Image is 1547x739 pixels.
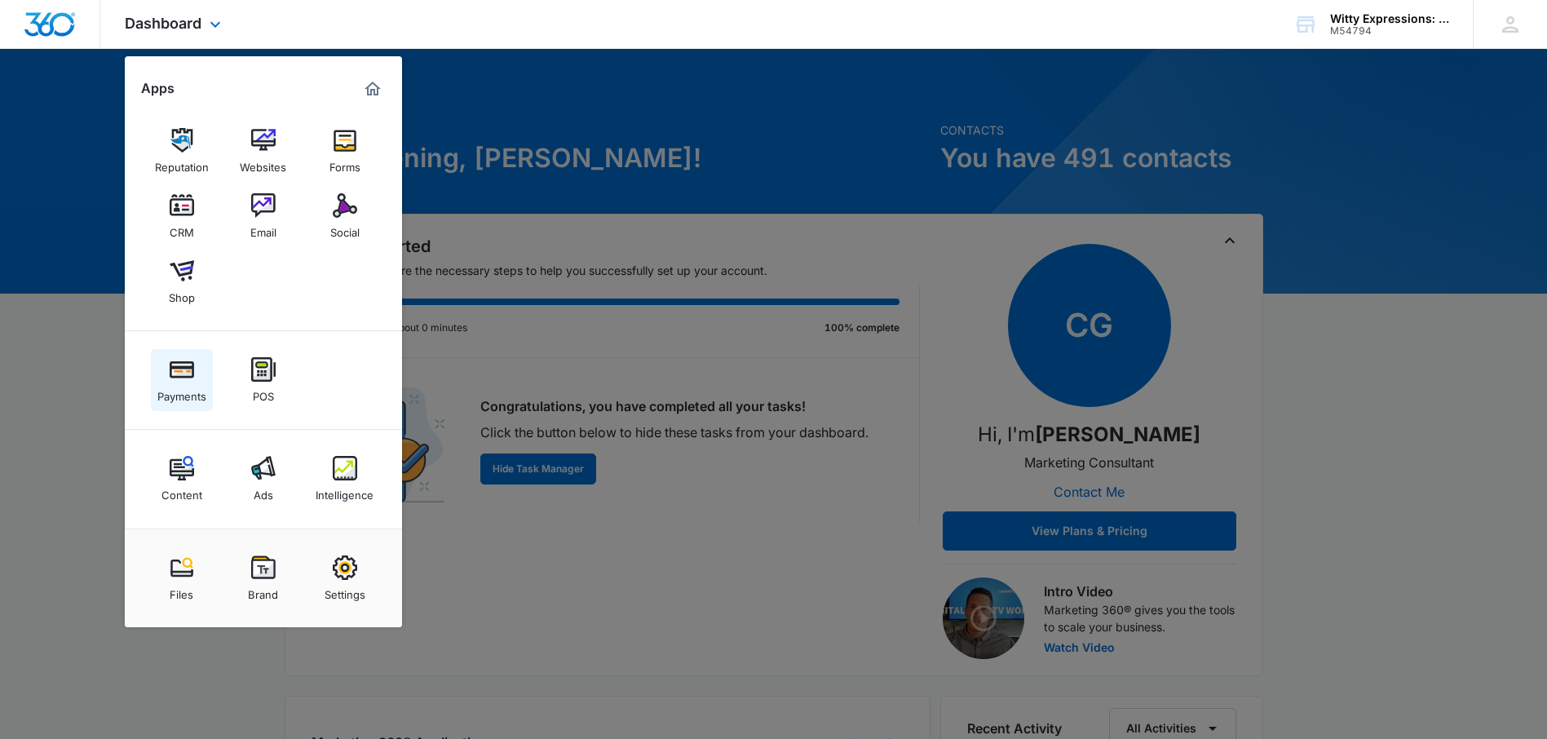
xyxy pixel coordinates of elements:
[316,480,373,502] div: Intelligence
[248,580,278,601] div: Brand
[250,218,276,239] div: Email
[360,76,386,102] a: Marketing 360® Dashboard
[232,120,294,182] a: Websites
[232,185,294,247] a: Email
[157,382,206,403] div: Payments
[314,547,376,609] a: Settings
[232,547,294,609] a: Brand
[329,153,360,174] div: Forms
[151,448,213,510] a: Content
[151,185,213,247] a: CRM
[330,218,360,239] div: Social
[161,480,202,502] div: Content
[141,81,175,96] h2: Apps
[151,250,213,312] a: Shop
[125,15,201,32] span: Dashboard
[151,120,213,182] a: Reputation
[151,547,213,609] a: Files
[325,580,365,601] div: Settings
[314,185,376,247] a: Social
[151,349,213,411] a: Payments
[170,218,194,239] div: CRM
[170,580,193,601] div: Files
[1330,25,1449,37] div: account id
[254,480,273,502] div: Ads
[1330,12,1449,25] div: account name
[314,120,376,182] a: Forms
[253,382,274,403] div: POS
[232,448,294,510] a: Ads
[169,283,195,304] div: Shop
[232,349,294,411] a: POS
[240,153,286,174] div: Websites
[155,153,209,174] div: Reputation
[314,448,376,510] a: Intelligence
